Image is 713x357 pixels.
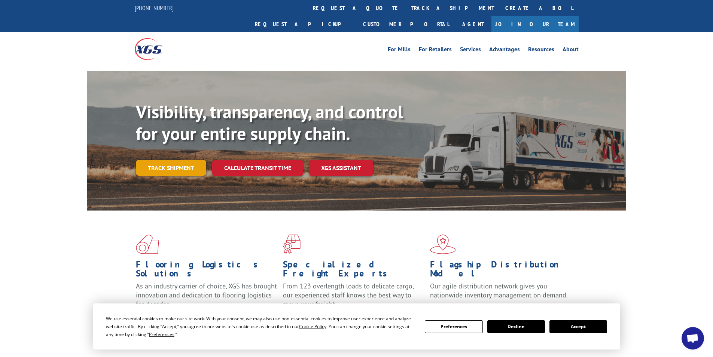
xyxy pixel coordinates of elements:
img: xgs-icon-focused-on-flooring-red [283,235,301,254]
img: xgs-icon-flagship-distribution-model-red [430,235,456,254]
h1: Flooring Logistics Solutions [136,260,277,282]
button: Preferences [425,320,482,333]
span: As an industry carrier of choice, XGS has brought innovation and dedication to flooring logistics... [136,282,277,308]
a: For Retailers [419,46,452,55]
a: Track shipment [136,160,206,176]
span: Our agile distribution network gives you nationwide inventory management on demand. [430,282,568,299]
button: Accept [549,320,607,333]
a: Join Our Team [491,16,579,32]
a: For Mills [388,46,411,55]
h1: Flagship Distribution Model [430,260,572,282]
a: Customer Portal [357,16,455,32]
p: From 123 overlength loads to delicate cargo, our experienced staff knows the best way to move you... [283,282,424,315]
a: About [563,46,579,55]
h1: Specialized Freight Experts [283,260,424,282]
button: Decline [487,320,545,333]
img: xgs-icon-total-supply-chain-intelligence-red [136,235,159,254]
div: Cookie Consent Prompt [93,303,620,350]
a: Calculate transit time [212,160,303,176]
a: Request a pickup [249,16,357,32]
a: Agent [455,16,491,32]
b: Visibility, transparency, and control for your entire supply chain. [136,100,403,145]
a: Open chat [682,327,704,350]
a: Resources [528,46,554,55]
a: XGS ASSISTANT [309,160,373,176]
a: [PHONE_NUMBER] [135,4,174,12]
a: Advantages [489,46,520,55]
a: Services [460,46,481,55]
span: Cookie Policy [299,323,326,330]
span: Preferences [149,331,174,338]
div: We use essential cookies to make our site work. With your consent, we may also use non-essential ... [106,315,416,338]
